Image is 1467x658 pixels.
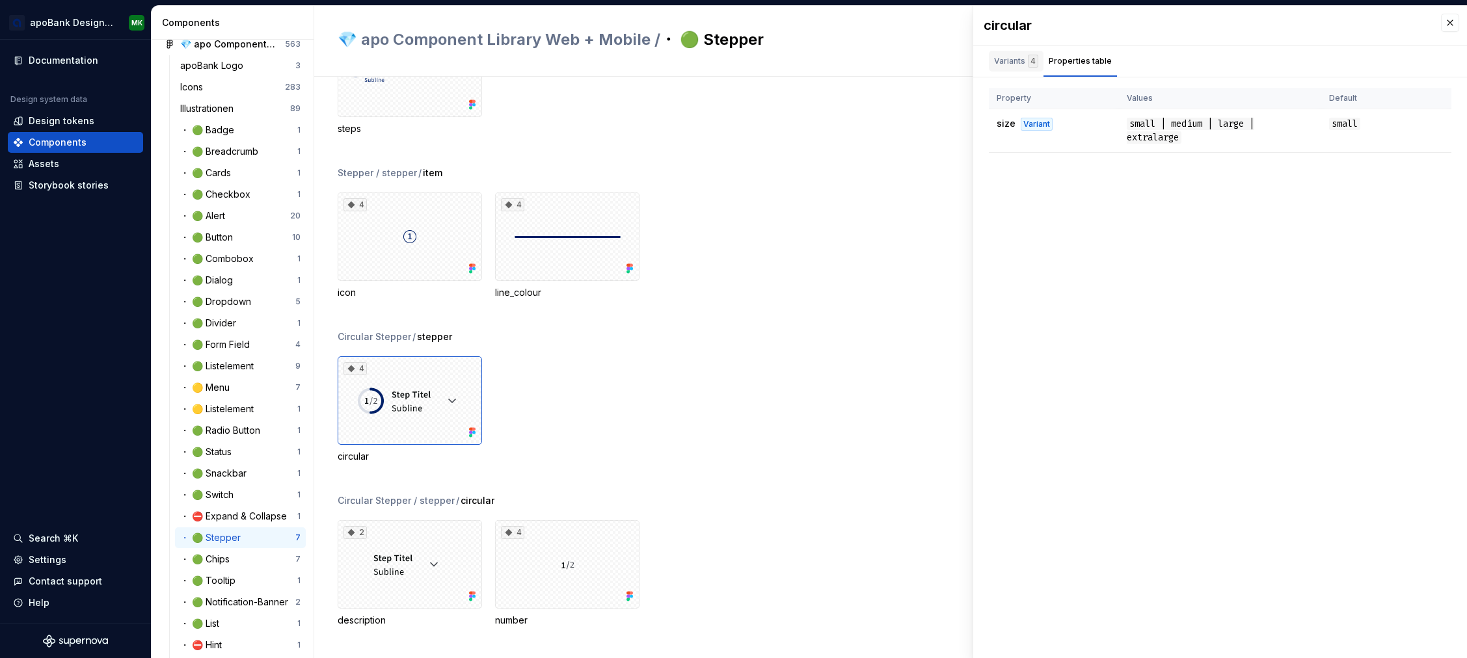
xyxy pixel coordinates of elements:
a: Settings [8,549,143,570]
div: 3 [295,60,301,71]
div: Search ⌘K [29,532,78,545]
a: ・ 🟢 Combobox1 [175,248,306,269]
span: circular [461,494,494,507]
a: ・ 🟢 Notification-Banner2 [175,592,306,612]
div: ・ 🟢 Chips [180,553,235,566]
div: 7 [295,554,301,564]
div: Icons [180,81,208,94]
div: Properties table [1049,55,1112,68]
div: icon [338,286,482,299]
div: 1 [297,275,301,285]
div: Storybook stories [29,179,109,192]
a: ・ 🟢 List1 [175,613,306,634]
div: 7 [295,382,301,393]
div: 1 [297,425,301,436]
div: 8steps [338,29,482,135]
div: 1 [297,318,301,328]
div: 1 [297,640,301,650]
div: ・ 🟢 List [180,617,224,630]
div: circular [984,16,1428,34]
div: 1 [297,168,301,178]
th: Default [1321,88,1451,109]
a: ・ 🟢 Tooltip1 [175,570,306,591]
a: ・ 🟢 Status1 [175,441,306,462]
div: 10 [292,232,301,243]
div: 4icon [338,192,482,299]
div: Design system data [10,94,87,105]
div: 1 [297,189,301,200]
div: ・ 🟢 Breadcrumb [180,145,263,158]
div: ・ 🟢 Switch [180,488,239,501]
div: Stepper / stepper [338,166,417,179]
span: small | medium | large | extralarge [1127,118,1254,144]
div: 1 [297,404,301,414]
span: item [423,166,442,179]
div: steps [338,122,482,135]
div: ・ 🟢 Listelement [180,360,259,373]
div: Help [29,596,49,609]
div: Settings [29,553,66,566]
div: ・ 🟢 Stepper [180,531,246,544]
a: ・ 🟢 Switch1 [175,484,306,505]
button: Search ⌘K [8,528,143,549]
div: 1 [297,447,301,457]
span: small [1329,118,1360,130]
div: ・ 🟡 Menu [180,381,235,394]
div: 7 [295,533,301,543]
a: Design tokens [8,111,143,131]
div: Variants [994,55,1038,68]
a: ・ 🟢 Badge1 [175,120,306,140]
div: Circular Stepper [338,330,411,343]
div: Components [29,136,87,149]
div: 1 [297,575,301,586]
div: ・ 🟢 Status [180,445,237,458]
div: ・ 🟢 Badge [180,124,239,137]
div: 2 [295,597,301,607]
span: stepper [417,330,452,343]
div: 4 [295,339,301,350]
div: 1 [297,511,301,521]
div: ・ 🟢 Notification-Banner [180,596,293,609]
div: 20 [290,211,301,221]
a: ・ ⛔ Hint1 [175,635,306,655]
div: ・ 🟢 Button [180,231,238,244]
a: ・ 🟢 Alert20 [175,205,306,226]
div: ・ ⛔ Hint [180,638,227,651]
div: 💎 apo Component Library Web + Mobile [180,38,277,51]
a: ・ 🟢 Checkbox1 [175,184,306,205]
div: 4circular [338,356,482,463]
a: apoBank Logo3 [175,55,306,76]
div: 1 [297,490,301,500]
div: apoBank Logo [180,59,249,72]
a: Assets [8,153,143,174]
a: Storybook stories [8,175,143,196]
div: 1 [297,146,301,157]
div: ・ 🟢 Cards [180,166,236,179]
a: ・ 🟡 Listelement1 [175,399,306,419]
div: line_colour [495,286,639,299]
div: ・ 🟢 Dialog [180,274,238,287]
a: ・ 🟢 Button10 [175,227,306,248]
svg: Supernova Logo [43,635,108,648]
div: 4 [343,362,367,375]
div: 2 [343,526,367,539]
div: 1 [297,125,301,135]
a: ・ 🟢 Cards1 [175,163,306,183]
div: ・ 🟢 Alert [180,209,230,222]
div: 4 [501,526,524,539]
a: ・ 🟢 Chips7 [175,549,306,570]
div: 9 [295,361,301,371]
div: 89 [290,103,301,114]
span: / [456,494,459,507]
div: 4line_colour [495,192,639,299]
div: 1 [297,254,301,264]
button: Contact support [8,571,143,592]
div: 4 [501,198,524,211]
div: ・ ⛔ Expand & Collapse [180,510,292,523]
a: Illustrationen89 [175,98,306,119]
div: circular [338,450,482,463]
a: Components [8,132,143,153]
div: description [338,614,482,627]
button: Help [8,592,143,613]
